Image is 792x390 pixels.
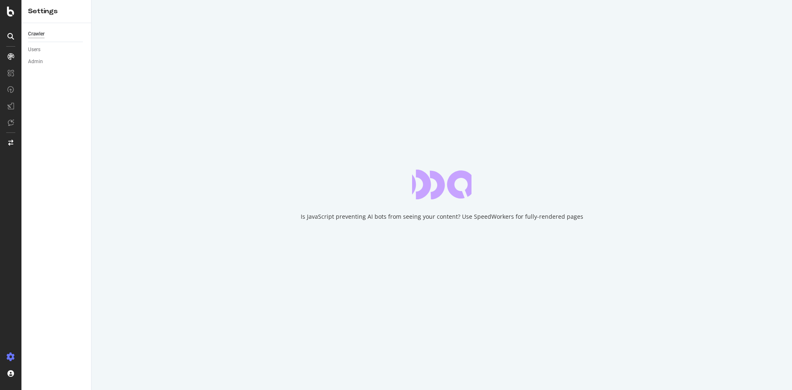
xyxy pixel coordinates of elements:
[28,30,85,38] a: Crawler
[28,57,85,66] a: Admin
[28,30,45,38] div: Crawler
[28,45,40,54] div: Users
[28,7,85,16] div: Settings
[28,57,43,66] div: Admin
[412,170,471,199] div: animation
[301,213,583,221] div: Is JavaScript preventing AI bots from seeing your content? Use SpeedWorkers for fully-rendered pages
[28,45,85,54] a: Users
